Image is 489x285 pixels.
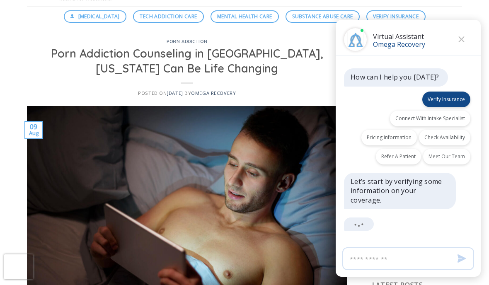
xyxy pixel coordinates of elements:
a: Substance Abuse Care [286,10,360,23]
span: Posted on [138,90,183,96]
a: Porn Addiction [167,39,207,44]
a: [DATE] [167,90,183,96]
span: Mental Health Care [217,12,272,20]
span: Verify Insurance [373,12,419,20]
a: Tech Addiction Care [133,10,204,23]
a: Omega Recovery [191,90,236,96]
iframe: reCAPTCHA [4,254,33,279]
a: Verify Insurance [366,10,426,23]
h1: Porn Addiction Counseling in [GEOGRAPHIC_DATA], [US_STATE] Can Be Life Changing [37,46,337,76]
span: [MEDICAL_DATA] [78,12,120,20]
a: [MEDICAL_DATA] [64,10,127,23]
span: Tech Addiction Care [140,12,197,20]
span: Substance Abuse Care [292,12,353,20]
span: by [184,90,236,96]
a: Mental Health Care [211,10,279,23]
